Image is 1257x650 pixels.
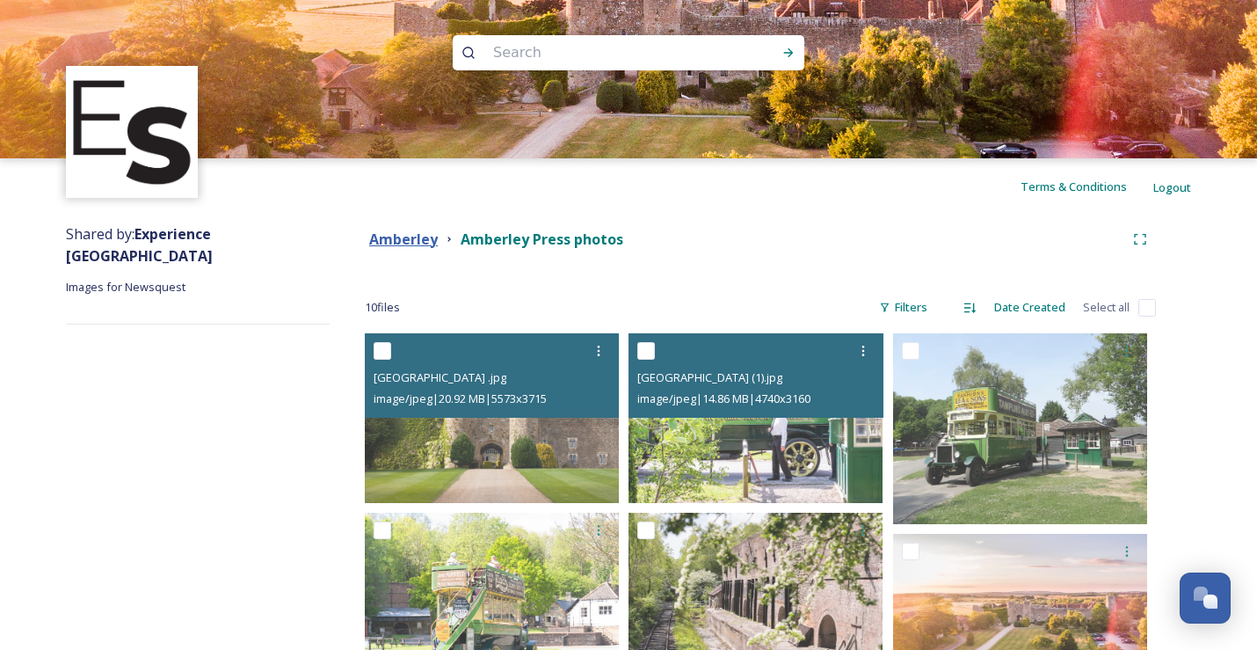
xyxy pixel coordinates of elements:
span: Logout [1153,179,1191,195]
span: [GEOGRAPHIC_DATA] (1).jpg [637,369,782,385]
span: Select all [1083,299,1130,316]
button: Open Chat [1180,573,1231,624]
span: Terms & Conditions [1021,179,1127,194]
span: image/jpeg | 20.92 MB | 5573 x 3715 [374,391,547,406]
a: Terms & Conditions [1021,176,1153,197]
span: [GEOGRAPHIC_DATA] .jpg [374,369,506,385]
span: Images for Newsquest [66,279,185,295]
span: image/jpeg | 14.86 MB | 4740 x 3160 [637,391,810,406]
input: Search [484,33,725,72]
span: Shared by: [66,224,213,266]
strong: Amberley Press photos [461,230,623,249]
img: WSCC%20ES%20Socials%20Icon%20-%20Secondary%20-%20Black.jpg [69,69,196,196]
strong: Experience [GEOGRAPHIC_DATA] [66,224,213,266]
img: Amberley Castle Hotel .jpg [365,333,619,503]
div: Date Created [985,290,1074,325]
strong: Amberley [369,230,438,249]
span: 10 file s [365,299,400,316]
div: Filters [870,290,936,325]
img: Amberley Museum (1).jpg [628,333,883,503]
img: Amberley Museum (3).jpg [893,333,1147,524]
